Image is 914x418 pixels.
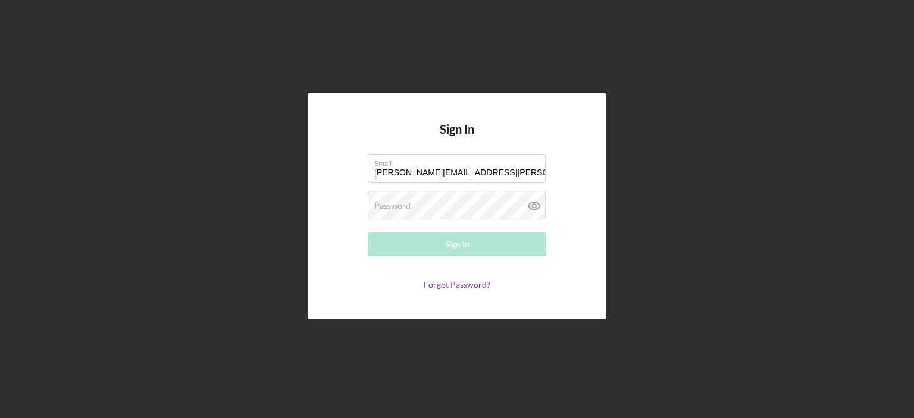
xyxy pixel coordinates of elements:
[445,232,469,256] div: Sign In
[374,201,411,210] label: Password
[374,155,546,168] label: Email
[440,122,474,154] h4: Sign In
[368,232,546,256] button: Sign In
[424,279,490,290] a: Forgot Password?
